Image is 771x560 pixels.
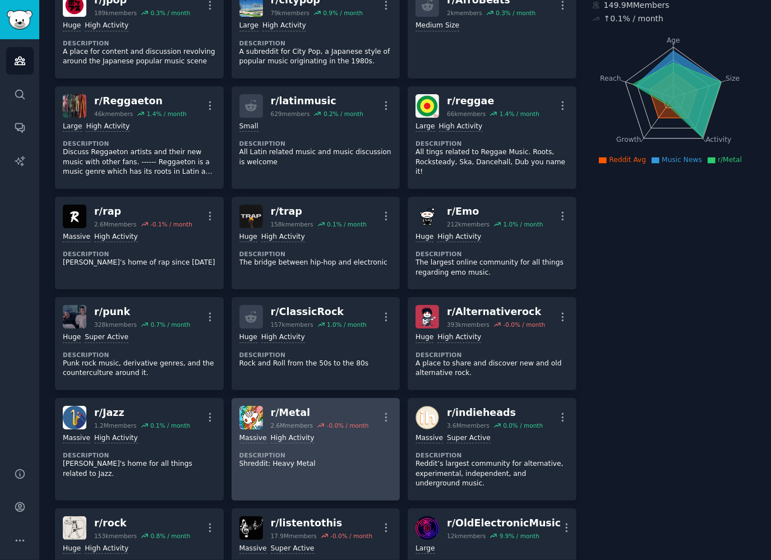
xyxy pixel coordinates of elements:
[330,532,372,540] div: -0.0 % / month
[239,332,257,343] div: Huge
[63,459,216,479] p: [PERSON_NAME]'s home for all things related to Jazz.
[415,459,569,489] p: Reddit’s largest community for alternative, experimental, independent, and underground music.
[415,258,569,277] p: The largest online community for all things regarding emo music.
[232,197,400,290] a: trapr/trap158kmembers0.1% / monthHugeHigh ActivityDescriptionThe bridge between hip-hop and elect...
[662,156,702,164] span: Music News
[239,147,393,167] p: All Latin related music and music discussion is welcome
[271,321,313,328] div: 157k members
[327,220,367,228] div: 0.1 % / month
[239,250,393,258] dt: Description
[63,516,86,540] img: rock
[94,305,190,319] div: r/ punk
[239,459,393,469] p: Shreddit: Heavy Metal
[239,258,393,268] p: The bridge between hip-hop and electronic
[239,39,393,47] dt: Description
[415,544,435,554] div: Large
[239,205,263,228] img: trap
[7,10,33,30] img: GummySearch logo
[271,94,363,108] div: r/ latinmusic
[262,21,306,31] div: High Activity
[415,516,439,540] img: OldElectronicMusic
[63,351,216,359] dt: Description
[63,94,86,118] img: Reggaeton
[239,433,267,444] div: Massive
[239,232,257,243] div: Huge
[415,250,569,258] dt: Description
[94,205,192,219] div: r/ rap
[86,122,130,132] div: High Activity
[271,516,373,530] div: r/ listentothis
[63,122,82,132] div: Large
[239,359,393,369] p: Rock and Roll from the 50s to the 80s
[239,351,393,359] dt: Description
[447,516,561,530] div: r/ OldElectronicMusic
[63,147,216,177] p: Discuss Reggaeton artists and their new music with other fans. ------ Reggaeton is a music genre ...
[271,532,317,540] div: 17.9M members
[239,47,393,67] p: A subreddit for City Pop, a Japanese style of popular music originating in the 1980s.
[271,220,313,228] div: 158k members
[439,122,483,132] div: High Activity
[94,406,190,420] div: r/ Jazz
[63,21,81,31] div: Huge
[63,544,81,554] div: Huge
[726,74,740,82] tspan: Size
[415,406,439,429] img: indieheads
[63,359,216,378] p: Punk rock music, derivative genres, and the counterculture around it.
[437,232,481,243] div: High Activity
[63,332,81,343] div: Huge
[324,110,363,118] div: 0.2 % / month
[271,205,367,219] div: r/ trap
[415,332,433,343] div: Huge
[150,422,190,429] div: 0.1 % / month
[415,305,439,328] img: Alternativerock
[500,110,539,118] div: 1.4 % / month
[718,156,742,164] span: r/Metal
[447,305,545,319] div: r/ Alternativerock
[271,305,367,319] div: r/ ClassicRock
[85,21,128,31] div: High Activity
[408,398,576,501] a: indieheadsr/indieheads3.6Mmembers0.0% / monthMassiveSuper ActiveDescriptionReddit’s largest commu...
[239,544,267,554] div: Massive
[150,532,190,540] div: 0.8 % / month
[271,422,313,429] div: 2.6M members
[415,451,569,459] dt: Description
[94,321,137,328] div: 328k members
[447,433,491,444] div: Super Active
[94,110,133,118] div: 46k members
[94,532,137,540] div: 153k members
[415,94,439,118] img: reggae
[604,13,663,25] div: ↑ 0.1 % / month
[150,321,190,328] div: 0.7 % / month
[55,297,224,390] a: punkr/punk328kmembers0.7% / monthHugeSuper ActiveDescriptionPunk rock music, derivative genres, a...
[415,351,569,359] dt: Description
[415,122,435,132] div: Large
[63,451,216,459] dt: Description
[63,232,90,243] div: Massive
[415,232,433,243] div: Huge
[503,422,543,429] div: 0.0 % / month
[415,147,569,177] p: All tings related to Reggae Music. Roots, Rocksteady, Ska, Dancehall, Dub you name it!
[447,94,539,108] div: r/ reggae
[323,9,363,17] div: 0.9 % / month
[85,332,128,343] div: Super Active
[147,110,187,118] div: 1.4 % / month
[447,220,490,228] div: 212k members
[447,321,490,328] div: 393k members
[94,433,138,444] div: High Activity
[63,250,216,258] dt: Description
[150,9,190,17] div: 0.3 % / month
[271,110,310,118] div: 629 members
[415,359,569,378] p: A place to share and discover new and old alternative rock.
[447,110,486,118] div: 66k members
[239,406,263,429] img: Metal
[408,86,576,189] a: reggaer/reggae66kmembers1.4% / monthLargeHigh ActivityDescriptionAll tings related to Reggae Musi...
[63,205,86,228] img: rap
[239,21,258,31] div: Large
[232,297,400,390] a: r/ClassicRock157kmembers1.0% / monthHugeHigh ActivityDescriptionRock and Roll from the 50s to the...
[239,122,258,132] div: Small
[63,39,216,47] dt: Description
[94,9,137,17] div: 189k members
[415,140,569,147] dt: Description
[496,9,535,17] div: 0.3 % / month
[408,297,576,390] a: Alternativerockr/Alternativerock393kmembers-0.0% / monthHugeHigh ActivityDescriptionA place to sh...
